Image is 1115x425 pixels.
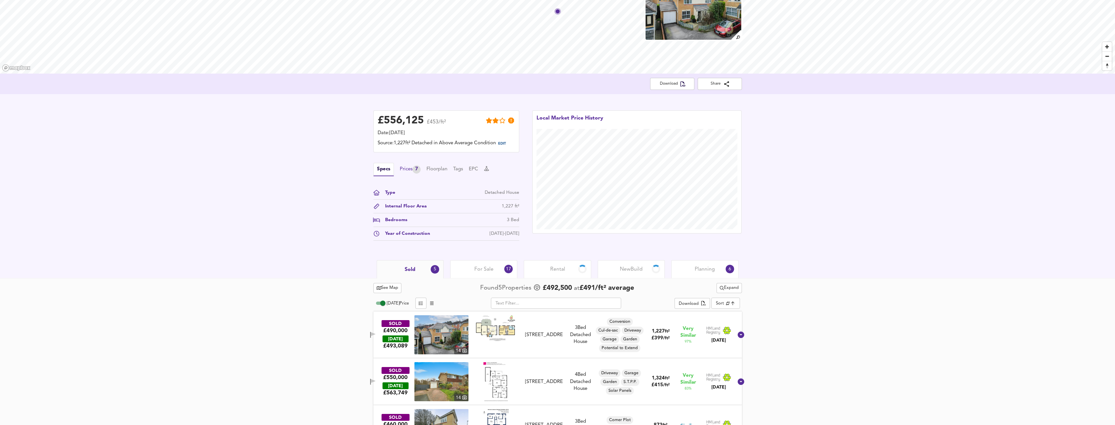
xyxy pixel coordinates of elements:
[655,80,689,87] span: Download
[380,217,407,223] div: Bedrooms
[606,416,633,424] div: Corner Plot
[2,64,31,72] a: Mapbox homepage
[685,386,691,391] span: 83 %
[620,336,640,342] span: Garden
[383,327,408,334] div: £490,000
[679,300,699,308] div: Download
[574,285,579,291] span: at
[490,230,519,237] div: [DATE]-[DATE]
[380,203,427,210] div: Internal Floor Area
[480,284,533,292] div: Found 5 Propert ies
[706,326,732,335] img: Land Registry
[717,283,742,293] div: split button
[600,335,619,343] div: Garage
[579,285,634,291] span: £ 491 / ft² average
[651,336,670,341] span: £ 399
[726,265,734,273] div: 6
[383,335,409,342] div: [DATE]
[382,320,410,327] div: SOLD
[525,332,563,338] div: [STREET_ADDRESS]
[606,387,634,395] div: Solar Panels
[377,284,398,292] span: See Map
[1102,42,1112,51] button: Zoom in
[652,329,665,334] span: 1,227
[426,166,447,173] button: Floorplan
[663,336,670,340] span: / ft²
[706,373,732,382] img: Land Registry
[600,378,620,386] div: Garden
[621,379,639,385] span: S.T.P.P.
[414,315,468,354] img: property thumbnail
[606,417,633,423] span: Corner Plot
[737,331,745,339] svg: Show Details
[454,394,468,401] div: 14
[622,370,641,376] span: Garage
[622,328,644,333] span: Driveway
[680,325,696,339] span: Very Similar
[373,283,402,293] button: See Map
[383,374,408,381] div: £550,000
[1102,52,1112,61] span: Zoom out
[685,339,691,344] span: 97 %
[600,379,620,385] span: Garden
[566,324,595,345] div: 3 Bed Detached House
[400,165,421,174] button: Prices7
[695,266,715,273] span: Planning
[454,347,468,354] div: 14
[620,266,643,273] span: New Build
[383,389,408,396] span: £ 563,749
[378,116,424,126] div: £ 556,125
[383,342,408,349] span: £ 493,089
[621,378,639,386] div: S.T.P.P.
[485,189,519,196] div: Detached House
[596,327,620,334] div: Cul-de-sac
[703,80,737,87] span: Share
[469,166,478,173] button: EPC
[537,115,603,129] div: Local Market Price History
[566,371,595,392] div: 4 Bed Detached House
[716,300,724,306] div: Sort
[414,362,468,401] a: property thumbnail 14
[382,414,410,421] div: SOLD
[665,329,670,333] span: ft²
[606,388,634,394] span: Solar Panels
[431,265,439,274] div: 5
[1102,61,1112,70] span: Reset bearing to north
[483,362,508,401] img: Floorplan
[651,383,670,388] span: £ 415
[550,266,565,273] span: Rental
[378,130,515,137] div: Date: [DATE]
[665,376,670,380] span: ft²
[599,344,640,352] div: Potential to Extend
[373,163,394,176] button: Specs
[476,315,515,341] img: Floorplan
[507,217,519,223] div: 3 Bed
[650,78,694,90] button: Download
[373,311,742,358] div: SOLD£490,000 [DATE]£493,089property thumbnail 14 Floorplan[STREET_ADDRESS]3Bed Detached HouseConv...
[387,301,409,305] span: [DATE] Price
[706,337,732,344] div: [DATE]
[373,358,742,405] div: SOLD£550,000 [DATE]£563,749property thumbnail 14 Floorplan[STREET_ADDRESS]4Bed Detached HouseDriv...
[675,298,710,309] div: split button
[731,29,742,41] img: search
[380,230,430,237] div: Year of Construction
[414,362,468,401] img: property thumbnail
[663,383,670,387] span: / ft²
[498,142,506,146] span: EDIT
[720,284,739,292] span: Expand
[607,319,633,325] span: Conversion
[382,367,410,374] div: SOLD
[607,318,633,326] div: Conversion
[474,266,494,273] span: For Sale
[680,372,696,386] span: Very Similar
[543,283,572,293] span: £ 492,500
[622,327,644,334] div: Driveway
[596,328,620,333] span: Cul-de-sac
[1102,51,1112,61] button: Zoom out
[737,378,745,386] svg: Show Details
[405,266,415,273] span: Sold
[599,369,620,377] div: Driveway
[622,369,641,377] div: Garage
[717,283,742,293] button: Expand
